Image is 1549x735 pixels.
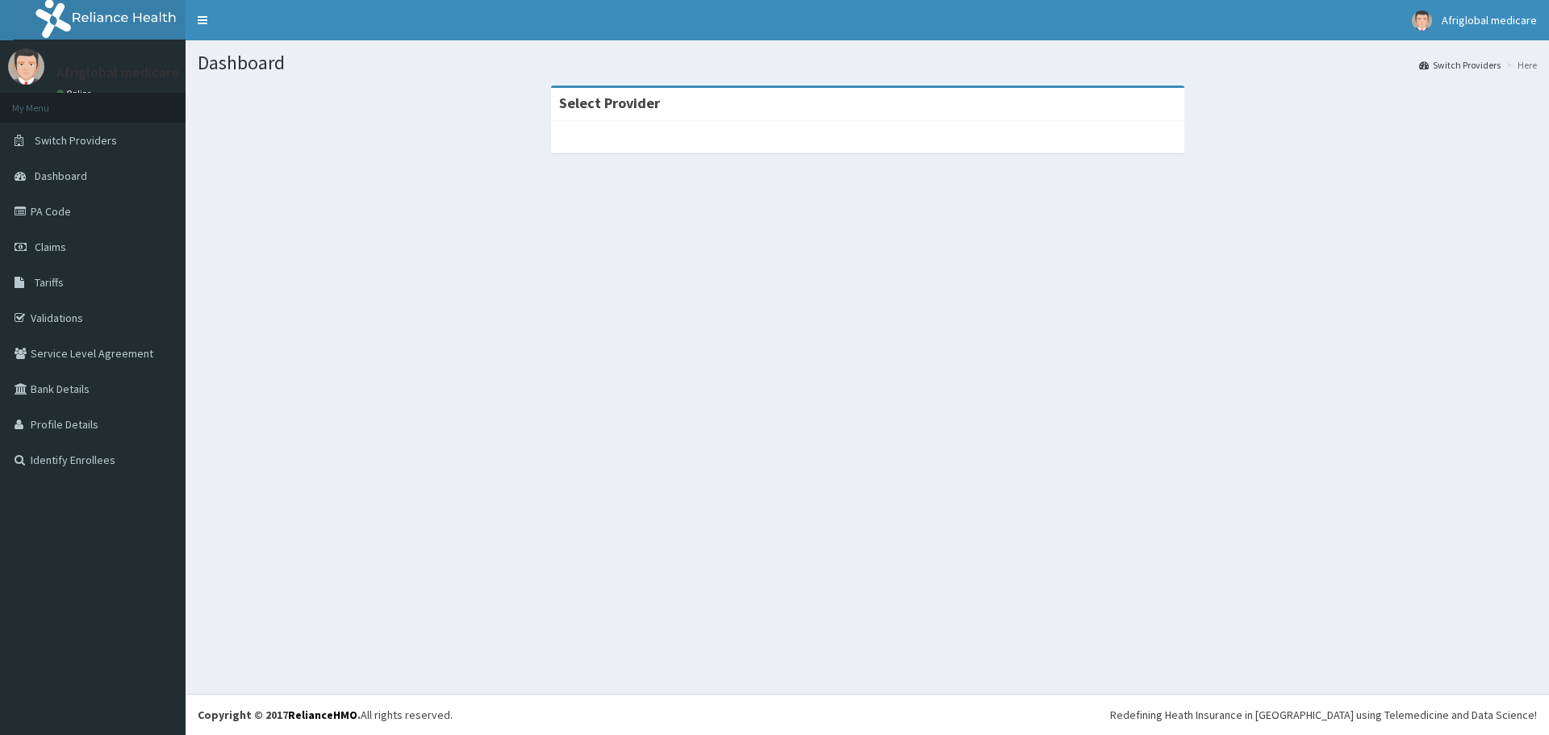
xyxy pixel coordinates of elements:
[1110,707,1537,723] div: Redefining Heath Insurance in [GEOGRAPHIC_DATA] using Telemedicine and Data Science!
[198,52,1537,73] h1: Dashboard
[35,133,117,148] span: Switch Providers
[35,275,64,290] span: Tariffs
[56,65,179,80] p: Afriglobal medicare
[56,88,95,99] a: Online
[35,240,66,254] span: Claims
[8,48,44,85] img: User Image
[35,169,87,183] span: Dashboard
[1502,58,1537,72] li: Here
[1419,58,1501,72] a: Switch Providers
[559,94,660,112] strong: Select Provider
[198,708,361,722] strong: Copyright © 2017 .
[1442,13,1537,27] span: Afriglobal medicare
[186,694,1549,735] footer: All rights reserved.
[1412,10,1432,31] img: User Image
[288,708,357,722] a: RelianceHMO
